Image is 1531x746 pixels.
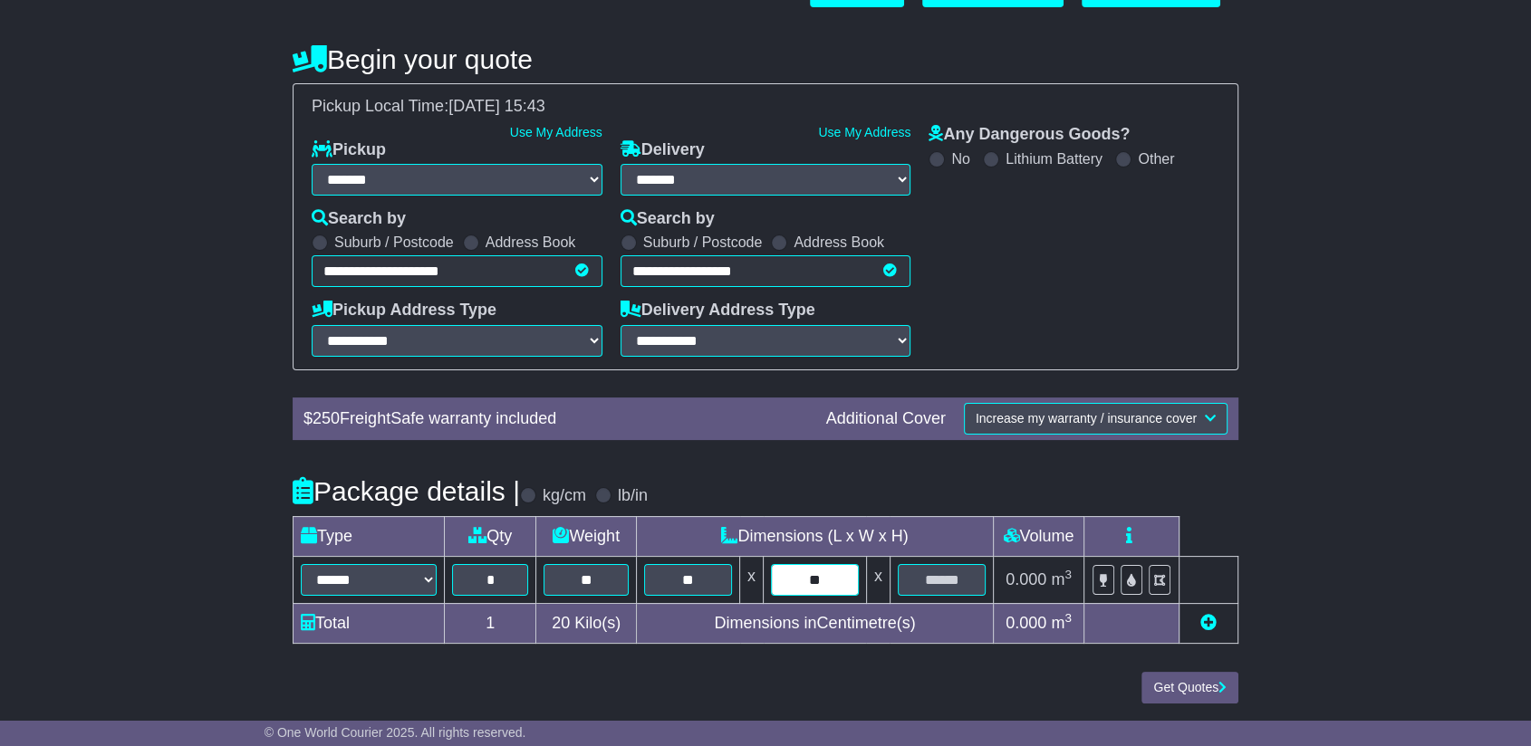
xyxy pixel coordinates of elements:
[303,97,1228,117] div: Pickup Local Time:
[993,516,1083,556] td: Volume
[312,140,386,160] label: Pickup
[1006,150,1103,167] label: Lithium Battery
[637,603,994,643] td: Dimensions in Centimetre(s)
[1141,672,1238,703] button: Get Quotes
[1138,150,1174,167] label: Other
[866,556,890,603] td: x
[964,403,1228,435] button: Increase my warranty / insurance cover
[312,301,496,320] label: Pickup Address Type
[929,125,1130,145] label: Any Dangerous Goods?
[445,603,536,643] td: 1
[1064,611,1072,625] sup: 3
[536,603,637,643] td: Kilo(s)
[1200,614,1217,632] a: Add new item
[794,234,884,251] label: Address Book
[294,603,445,643] td: Total
[1064,568,1072,581] sup: 3
[552,614,570,632] span: 20
[486,234,576,251] label: Address Book
[543,486,586,506] label: kg/cm
[510,125,602,139] a: Use My Address
[1006,614,1046,632] span: 0.000
[334,234,454,251] label: Suburb / Postcode
[445,516,536,556] td: Qty
[536,516,637,556] td: Weight
[448,97,545,115] span: [DATE] 15:43
[294,409,817,429] div: $ FreightSafe warranty included
[293,44,1238,74] h4: Begin your quote
[293,476,520,506] h4: Package details |
[643,234,763,251] label: Suburb / Postcode
[265,725,526,740] span: © One World Courier 2025. All rights reserved.
[618,486,648,506] label: lb/in
[637,516,994,556] td: Dimensions (L x W x H)
[951,150,969,167] label: No
[312,209,406,229] label: Search by
[621,301,815,320] label: Delivery Address Type
[1051,614,1072,632] span: m
[621,209,715,229] label: Search by
[817,409,955,429] div: Additional Cover
[1051,570,1072,588] span: m
[976,411,1197,426] span: Increase my warranty / insurance cover
[313,409,340,427] span: 250
[740,556,764,603] td: x
[294,516,445,556] td: Type
[1006,570,1046,588] span: 0.000
[621,140,705,160] label: Delivery
[818,125,910,139] a: Use My Address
